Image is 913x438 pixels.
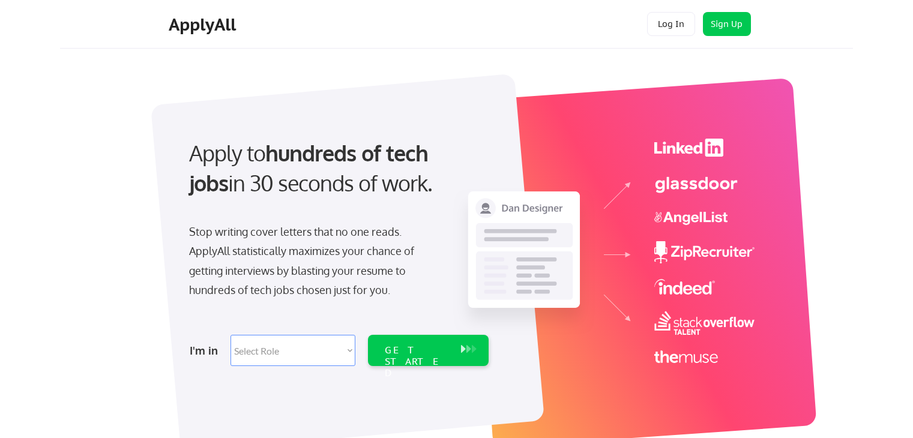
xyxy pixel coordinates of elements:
[385,344,449,379] div: GET STARTED
[189,222,436,300] div: Stop writing cover letters that no one reads. ApplyAll statistically maximizes your chance of get...
[189,139,433,196] strong: hundreds of tech jobs
[169,14,240,35] div: ApplyAll
[189,138,484,199] div: Apply to in 30 seconds of work.
[703,12,751,36] button: Sign Up
[647,12,695,36] button: Log In
[190,341,223,360] div: I'm in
